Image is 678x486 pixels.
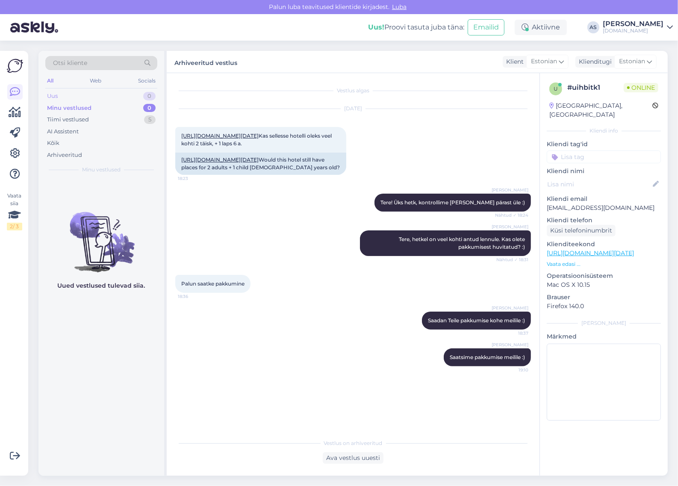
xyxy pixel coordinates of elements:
span: Luba [389,3,409,11]
span: Nähtud ✓ 18:24 [495,212,528,218]
div: Kliendi info [547,127,661,135]
div: Klient [503,57,524,66]
span: Online [624,83,658,92]
span: Otsi kliente [53,59,87,68]
p: Kliendi email [547,194,661,203]
div: [PERSON_NAME] [603,21,663,27]
a: [URL][DOMAIN_NAME][DATE] [547,249,634,257]
div: Ava vestlus uuesti [323,452,383,464]
p: Kliendi tag'id [547,140,661,149]
span: [PERSON_NAME] [492,342,528,348]
div: Socials [136,75,157,86]
span: [PERSON_NAME] [492,187,528,193]
span: 19:10 [496,367,528,373]
div: 0 [143,104,156,112]
b: Uus! [368,23,384,31]
span: Kas sellesse hotelli oleks veel kohti 2 täisk, + 1 laps 6 a. [181,133,333,147]
input: Lisa nimi [547,180,651,189]
input: Lisa tag [547,150,661,163]
div: All [45,75,55,86]
span: Minu vestlused [82,166,121,174]
div: AI Assistent [47,127,79,136]
p: Kliendi telefon [547,216,661,225]
div: Tiimi vestlused [47,115,89,124]
p: Uued vestlused tulevad siia. [58,281,145,290]
p: Operatsioonisüsteem [547,271,661,280]
div: Klienditugi [575,57,612,66]
span: 18:37 [496,330,528,336]
p: Klienditeekond [547,240,661,249]
div: Kõik [47,139,59,147]
div: [DOMAIN_NAME] [603,27,663,34]
p: Brauser [547,293,661,302]
div: Proovi tasuta juba täna: [368,22,464,32]
p: Firefox 140.0 [547,302,661,311]
span: Tere! Üks hetk, kontrollime [PERSON_NAME] pärast üle :) [380,199,525,206]
div: # uihbitk1 [567,82,624,93]
p: Vaata edasi ... [547,260,661,268]
div: AS [587,21,599,33]
span: Estonian [619,57,645,66]
div: [DATE] [175,105,531,112]
span: Palun saatke pakkumine [181,280,245,287]
div: 0 [143,92,156,100]
span: 18:23 [178,175,210,182]
p: [EMAIL_ADDRESS][DOMAIN_NAME] [547,203,661,212]
span: Vestlus on arhiveeritud [324,439,383,447]
div: Web [88,75,103,86]
span: [PERSON_NAME] [492,224,528,230]
a: [PERSON_NAME][DOMAIN_NAME] [603,21,673,34]
div: 5 [144,115,156,124]
button: Emailid [468,19,504,35]
span: [PERSON_NAME] [492,305,528,311]
div: 2 / 3 [7,223,22,230]
div: Aktiivne [515,20,567,35]
div: Uus [47,92,58,100]
div: Arhiveeritud [47,151,82,159]
img: Askly Logo [7,58,23,74]
span: 18:36 [178,293,210,300]
div: [GEOGRAPHIC_DATA], [GEOGRAPHIC_DATA] [549,101,652,119]
span: Tere, hetkel on veel kohti antud lennule. Kas olete pakkumisest huvitatud? :) [399,236,526,250]
a: [URL][DOMAIN_NAME][DATE] [181,156,259,163]
span: Estonian [531,57,557,66]
span: Nähtud ✓ 18:31 [496,256,528,263]
div: Vestlus algas [175,87,531,94]
div: [PERSON_NAME] [547,319,661,327]
div: Vaata siia [7,192,22,230]
p: Märkmed [547,332,661,341]
div: Küsi telefoninumbrit [547,225,616,236]
span: Saadan Teile pakkumise kohe meilile :) [428,317,525,324]
span: Saatsime pakkumise meilile :) [450,354,525,360]
label: Arhiveeritud vestlus [174,56,237,68]
p: Mac OS X 10.15 [547,280,661,289]
span: u [554,85,558,92]
div: Would this hotel still have places for 2 adults + 1 child [DEMOGRAPHIC_DATA] years old? [175,153,346,175]
div: Minu vestlused [47,104,91,112]
a: [URL][DOMAIN_NAME][DATE] [181,133,259,139]
img: No chats [38,197,164,274]
p: Kliendi nimi [547,167,661,176]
